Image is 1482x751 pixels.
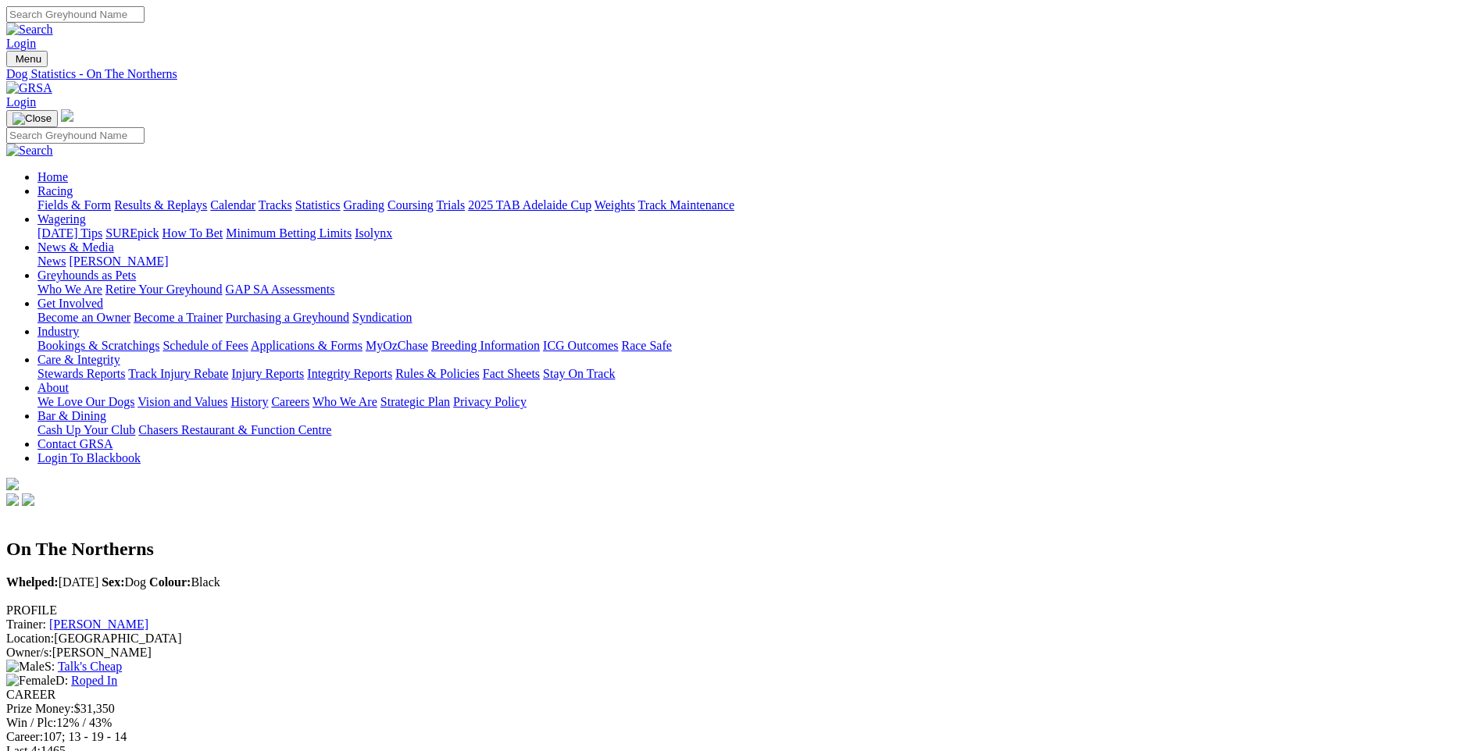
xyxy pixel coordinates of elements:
[226,311,349,324] a: Purchasing a Greyhound
[6,110,58,127] button: Toggle navigation
[37,226,1476,240] div: Wagering
[226,226,352,240] a: Minimum Betting Limits
[6,67,1476,81] a: Dog Statistics - On The Northerns
[543,367,615,380] a: Stay On Track
[6,127,145,144] input: Search
[638,198,734,212] a: Track Maintenance
[6,23,53,37] img: Search
[6,95,36,109] a: Login
[37,353,120,366] a: Care & Integrity
[6,702,1476,716] div: $31,350
[37,254,66,268] a: News
[436,198,465,212] a: Trials
[37,269,136,282] a: Greyhounds as Pets
[61,109,73,122] img: logo-grsa-white.png
[37,367,125,380] a: Stewards Reports
[6,632,54,645] span: Location:
[22,493,34,506] img: twitter.svg
[6,716,1476,730] div: 12% / 43%
[6,539,1476,560] h2: On The Northerns
[6,646,1476,660] div: [PERSON_NAME]
[6,575,59,589] b: Whelped:
[37,423,135,436] a: Cash Up Your Club
[37,409,106,422] a: Bar & Dining
[102,575,146,589] span: Dog
[355,226,392,240] a: Isolynx
[6,51,48,67] button: Toggle navigation
[6,702,74,715] span: Prize Money:
[58,660,122,673] a: Talk's Cheap
[37,297,103,310] a: Get Involved
[37,170,68,183] a: Home
[230,395,268,408] a: History
[271,395,309,408] a: Careers
[37,381,69,394] a: About
[105,226,159,240] a: SUREpick
[6,618,46,631] span: Trainer:
[6,144,53,158] img: Search
[6,730,1476,744] div: 107; 13 - 19 - 14
[6,6,145,23] input: Search
[37,311,130,324] a: Become an Owner
[295,198,341,212] a: Statistics
[6,660,45,674] img: Male
[105,283,223,296] a: Retire Your Greyhound
[37,367,1476,381] div: Care & Integrity
[134,311,223,324] a: Become a Trainer
[37,423,1476,437] div: Bar & Dining
[162,339,248,352] a: Schedule of Fees
[453,395,527,408] a: Privacy Policy
[312,395,377,408] a: Who We Are
[138,423,331,436] a: Chasers Restaurant & Function Centre
[102,575,124,589] b: Sex:
[6,674,55,688] img: Female
[37,283,102,296] a: Who We Are
[6,646,52,659] span: Owner/s:
[395,367,480,380] a: Rules & Policies
[12,112,52,125] img: Close
[380,395,450,408] a: Strategic Plan
[149,575,220,589] span: Black
[621,339,671,352] a: Race Safe
[210,198,255,212] a: Calendar
[37,254,1476,269] div: News & Media
[128,367,228,380] a: Track Injury Rebate
[149,575,191,589] b: Colour:
[16,53,41,65] span: Menu
[37,184,73,198] a: Racing
[226,283,335,296] a: GAP SA Assessments
[6,575,98,589] span: [DATE]
[366,339,428,352] a: MyOzChase
[6,632,1476,646] div: [GEOGRAPHIC_DATA]
[37,339,159,352] a: Bookings & Scratchings
[37,451,141,464] a: Login To Blackbook
[259,198,292,212] a: Tracks
[6,674,68,687] span: D:
[6,478,19,490] img: logo-grsa-white.png
[37,226,102,240] a: [DATE] Tips
[37,325,79,338] a: Industry
[137,395,227,408] a: Vision and Values
[37,311,1476,325] div: Get Involved
[69,254,168,268] a: [PERSON_NAME]
[37,437,112,450] a: Contact GRSA
[6,688,1476,702] div: CAREER
[352,311,412,324] a: Syndication
[114,198,207,212] a: Results & Replays
[387,198,434,212] a: Coursing
[37,339,1476,353] div: Industry
[595,198,635,212] a: Weights
[162,226,223,240] a: How To Bet
[6,603,1476,618] div: PROFILE
[251,339,362,352] a: Applications & Forms
[37,283,1476,297] div: Greyhounds as Pets
[6,730,43,743] span: Career:
[37,240,114,254] a: News & Media
[468,198,591,212] a: 2025 TAB Adelaide Cup
[231,367,304,380] a: Injury Reports
[483,367,540,380] a: Fact Sheets
[6,37,36,50] a: Login
[6,493,19,506] img: facebook.svg
[307,367,392,380] a: Integrity Reports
